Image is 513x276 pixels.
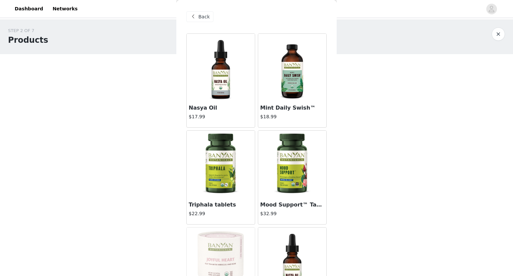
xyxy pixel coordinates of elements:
h4: $32.99 [260,210,324,217]
h4: $17.99 [189,113,253,120]
img: Mood Support™ Tablets [259,131,326,197]
a: Networks [48,1,81,16]
img: Nasya Oil [187,34,254,101]
h3: Triphala tablets [189,201,253,209]
h3: Nasya Oil [189,104,253,112]
a: Dashboard [11,1,47,16]
h3: Mint Daily Swish™ [260,104,324,112]
img: Triphala tablets [187,131,254,197]
h4: $22.99 [189,210,253,217]
h4: $18.99 [260,113,324,120]
div: STEP 2 OF 7 [8,27,48,34]
h3: Mood Support™ Tablets [260,201,324,209]
span: Back [198,13,210,20]
img: Mint Daily Swish™ [259,34,326,101]
div: avatar [488,4,495,14]
h1: Products [8,34,48,46]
